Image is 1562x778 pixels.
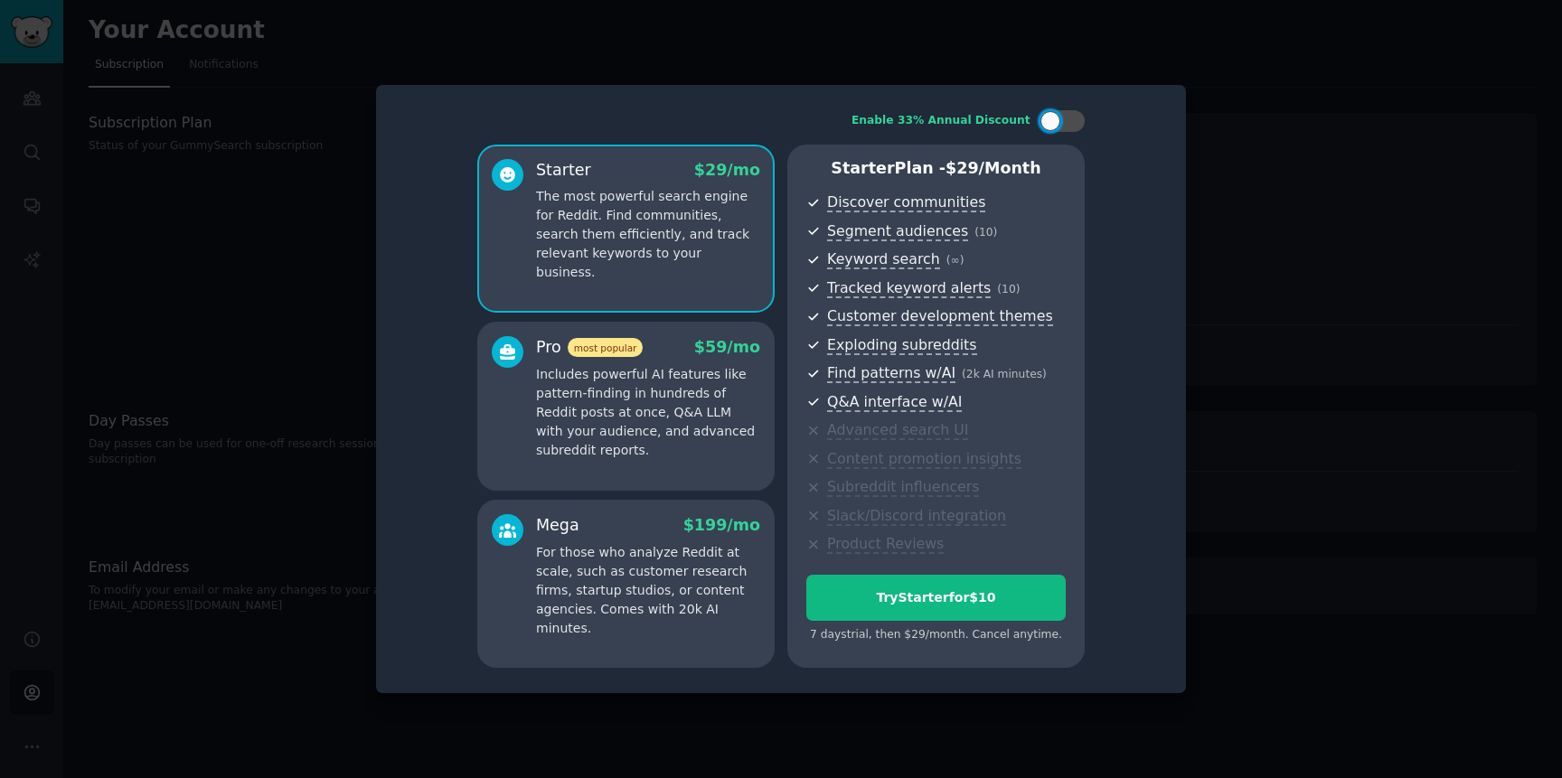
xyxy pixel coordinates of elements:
[827,478,979,497] span: Subreddit influencers
[536,336,643,359] div: Pro
[974,226,997,239] span: ( 10 )
[536,365,760,460] p: Includes powerful AI features like pattern-finding in hundreds of Reddit posts at once, Q&A LLM w...
[827,250,940,269] span: Keyword search
[694,338,760,356] span: $ 59 /mo
[852,113,1030,129] div: Enable 33% Annual Discount
[827,307,1053,326] span: Customer development themes
[694,161,760,179] span: $ 29 /mo
[683,516,760,534] span: $ 199 /mo
[806,575,1066,621] button: TryStarterfor$10
[827,421,968,440] span: Advanced search UI
[536,159,591,182] div: Starter
[536,543,760,638] p: For those who analyze Reddit at scale, such as customer research firms, startup studios, or conte...
[827,279,991,298] span: Tracked keyword alerts
[827,535,944,554] span: Product Reviews
[827,393,962,412] span: Q&A interface w/AI
[827,507,1006,526] span: Slack/Discord integration
[806,157,1066,180] p: Starter Plan -
[536,514,579,537] div: Mega
[807,588,1065,607] div: Try Starter for $10
[946,159,1041,177] span: $ 29 /month
[827,222,968,241] span: Segment audiences
[536,187,760,282] p: The most powerful search engine for Reddit. Find communities, search them efficiently, and track ...
[827,193,985,212] span: Discover communities
[806,627,1066,643] div: 7 days trial, then $ 29 /month . Cancel anytime.
[946,254,964,267] span: ( ∞ )
[997,283,1020,295] span: ( 10 )
[827,364,955,383] span: Find patterns w/AI
[568,338,644,357] span: most popular
[827,450,1021,469] span: Content promotion insights
[827,336,976,355] span: Exploding subreddits
[962,368,1047,380] span: ( 2k AI minutes )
